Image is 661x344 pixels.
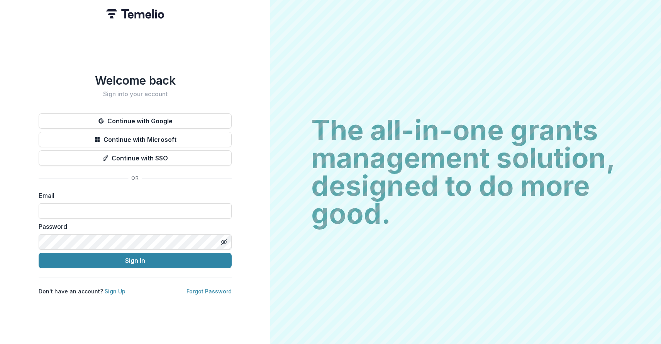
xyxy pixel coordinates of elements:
[39,90,232,98] h2: Sign into your account
[218,236,230,248] button: Toggle password visibility
[186,288,232,295] a: Forgot Password
[39,287,125,295] p: Don't have an account?
[39,73,232,87] h1: Welcome back
[39,191,227,200] label: Email
[39,150,232,166] button: Continue with SSO
[106,9,164,19] img: Temelio
[39,132,232,147] button: Continue with Microsoft
[105,288,125,295] a: Sign Up
[39,222,227,231] label: Password
[39,253,232,268] button: Sign In
[39,113,232,129] button: Continue with Google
